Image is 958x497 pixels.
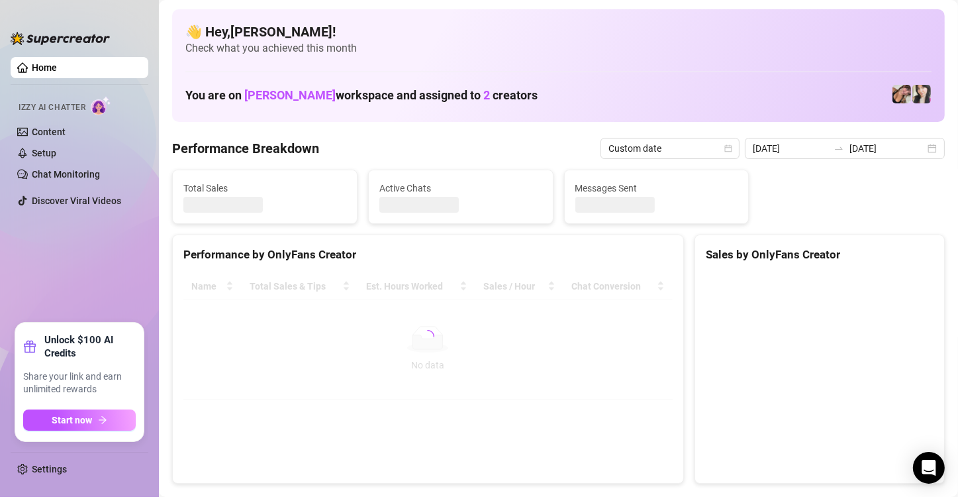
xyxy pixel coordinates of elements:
[912,85,931,103] img: Christina
[892,85,911,103] img: Christina
[32,62,57,73] a: Home
[575,181,738,195] span: Messages Sent
[23,410,136,431] button: Start nowarrow-right
[834,143,844,154] span: swap-right
[32,169,100,180] a: Chat Monitoring
[183,181,346,195] span: Total Sales
[608,138,732,158] span: Custom date
[421,330,434,343] span: loading
[834,143,844,154] span: to
[32,464,67,474] a: Settings
[244,88,336,102] span: [PERSON_NAME]
[183,246,673,264] div: Performance by OnlyFans Creator
[23,340,36,353] span: gift
[32,195,121,206] a: Discover Viral Videos
[11,32,110,45] img: logo-BBDzfeDw.svg
[483,88,490,102] span: 2
[706,246,934,264] div: Sales by OnlyFans Creator
[185,23,932,41] h4: 👋 Hey, [PERSON_NAME] !
[32,148,56,158] a: Setup
[52,415,93,425] span: Start now
[913,452,945,484] div: Open Intercom Messenger
[185,41,932,56] span: Check what you achieved this month
[379,181,542,195] span: Active Chats
[172,139,319,158] h4: Performance Breakdown
[91,96,111,115] img: AI Chatter
[185,88,538,103] h1: You are on workspace and assigned to creators
[753,141,828,156] input: Start date
[44,333,136,360] strong: Unlock $100 AI Credits
[23,370,136,396] span: Share your link and earn unlimited rewards
[724,144,732,152] span: calendar
[19,101,85,114] span: Izzy AI Chatter
[849,141,925,156] input: End date
[98,415,107,425] span: arrow-right
[32,127,66,137] a: Content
